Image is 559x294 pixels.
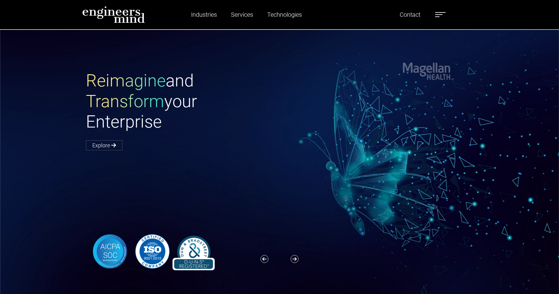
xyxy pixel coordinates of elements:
img: logo [82,6,145,23]
a: Technologies [265,8,304,22]
a: Industries [189,8,219,22]
a: Explore [86,140,122,150]
span: Transform [86,91,164,111]
a: Services [228,8,256,22]
img: banner-logo [86,233,218,270]
a: Contact [397,8,423,22]
h1: and your Enterprise [86,71,280,132]
span: Reimagine [86,71,166,91]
